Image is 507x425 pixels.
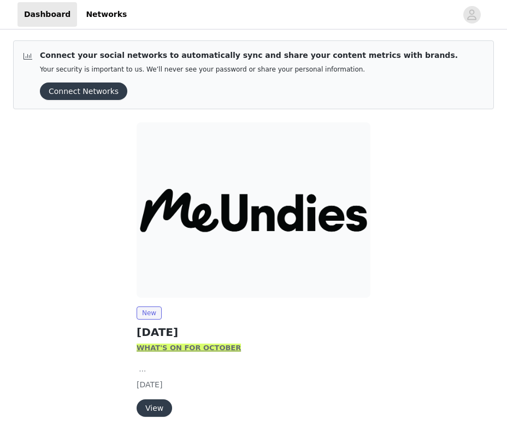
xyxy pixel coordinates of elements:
strong: HAT'S ON FOR OCTOBER [144,344,241,352]
p: Connect your social networks to automatically sync and share your content metrics with brands. [40,50,458,61]
img: MeUndies [137,122,370,298]
a: Networks [79,2,133,27]
h2: [DATE] [137,324,370,340]
button: Connect Networks [40,82,127,100]
p: Your security is important to us. We’ll never see your password or share your personal information. [40,66,458,74]
a: Dashboard [17,2,77,27]
a: View [137,404,172,412]
button: View [137,399,172,417]
strong: W [137,344,144,352]
span: [DATE] [137,380,162,389]
div: avatar [467,6,477,23]
span: New [137,306,162,320]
